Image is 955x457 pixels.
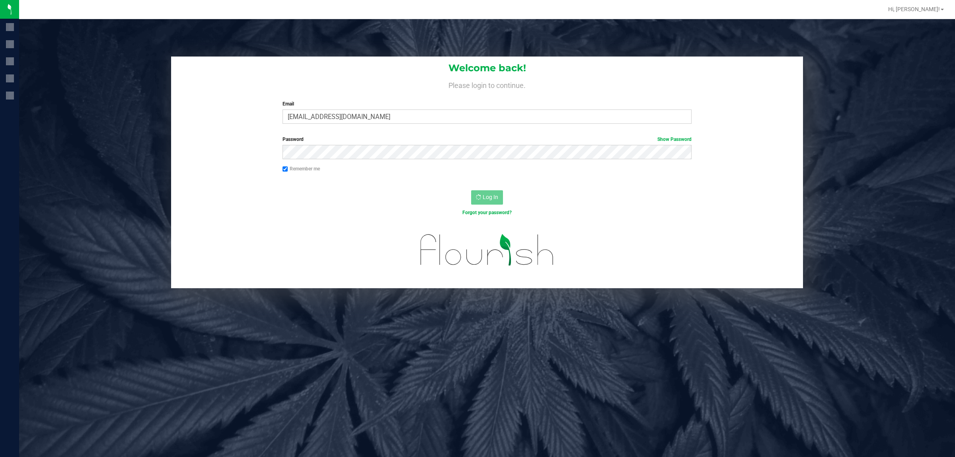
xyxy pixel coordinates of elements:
[171,80,803,89] h4: Please login to continue.
[283,165,320,172] label: Remember me
[471,190,503,205] button: Log In
[283,166,288,172] input: Remember me
[888,6,940,12] span: Hi, [PERSON_NAME]!
[462,210,512,215] a: Forgot your password?
[408,225,566,275] img: flourish_logo.svg
[283,100,692,107] label: Email
[171,63,803,73] h1: Welcome back!
[657,137,692,142] a: Show Password
[283,137,304,142] span: Password
[483,194,498,200] span: Log In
